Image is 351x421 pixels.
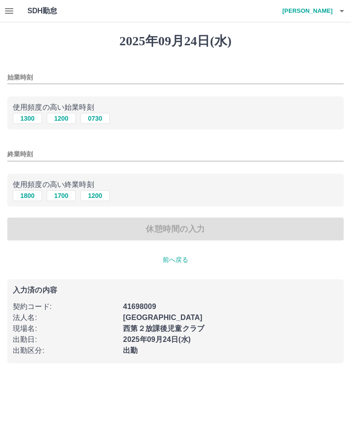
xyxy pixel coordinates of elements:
[80,113,110,124] button: 0730
[7,33,344,49] h1: 2025年09月24日(水)
[13,323,117,334] p: 現場名 :
[80,190,110,201] button: 1200
[13,287,338,294] p: 入力済の内容
[13,334,117,345] p: 出勤日 :
[13,345,117,356] p: 出勤区分 :
[13,301,117,312] p: 契約コード :
[13,179,338,190] p: 使用頻度の高い終業時刻
[123,346,138,354] b: 出勤
[123,336,191,343] b: 2025年09月24日(水)
[13,190,42,201] button: 1800
[47,113,76,124] button: 1200
[123,314,202,321] b: [GEOGRAPHIC_DATA]
[123,325,204,332] b: 西第２放課後児童クラブ
[47,190,76,201] button: 1700
[13,312,117,323] p: 法人名 :
[7,255,344,265] p: 前へ戻る
[13,102,338,113] p: 使用頻度の高い始業時刻
[13,113,42,124] button: 1300
[123,303,156,310] b: 41698009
